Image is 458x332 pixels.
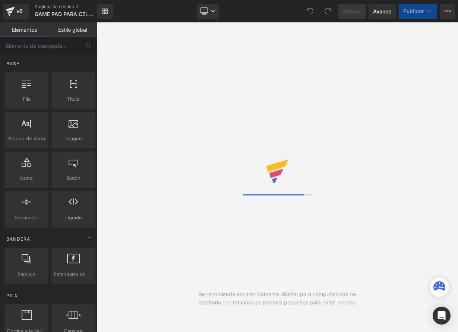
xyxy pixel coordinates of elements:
[23,96,31,102] font: Fila
[433,307,451,325] div: Open Intercom Messenger
[35,4,74,9] font: Páginas de destino
[18,271,35,277] font: Paralaje
[403,8,424,14] font: Publicar
[399,4,437,19] button: Publicar
[369,4,396,19] a: Avance
[35,11,95,17] span: GAME PAD PARA CELULAR
[373,8,391,15] font: Avance
[97,4,113,19] a: Nueva Biblioteca
[15,214,38,220] font: Separador
[199,291,356,306] font: Se recomienda encarecidamente diseñar para computadoras de escritorio con tamaños de pantalla peq...
[6,293,18,298] font: Pila
[35,4,109,10] a: Páginas de destino
[65,214,82,220] font: Líquido
[67,96,80,102] font: Título
[65,135,82,141] font: Imagen
[6,61,19,66] font: Base
[12,26,37,33] font: Elementos
[6,236,30,242] font: Bandera
[440,4,455,19] button: Más
[58,26,87,33] font: Estilo global
[3,4,29,19] a: v6
[54,271,101,277] font: Estandarte de héroe
[303,4,318,19] button: Deshacer
[20,175,33,181] font: Icono
[343,8,361,15] font: Ahorrar
[8,135,45,141] font: Bloque de texto
[67,175,80,181] font: Botón
[15,6,24,16] div: v6
[320,4,335,19] button: Rehacer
